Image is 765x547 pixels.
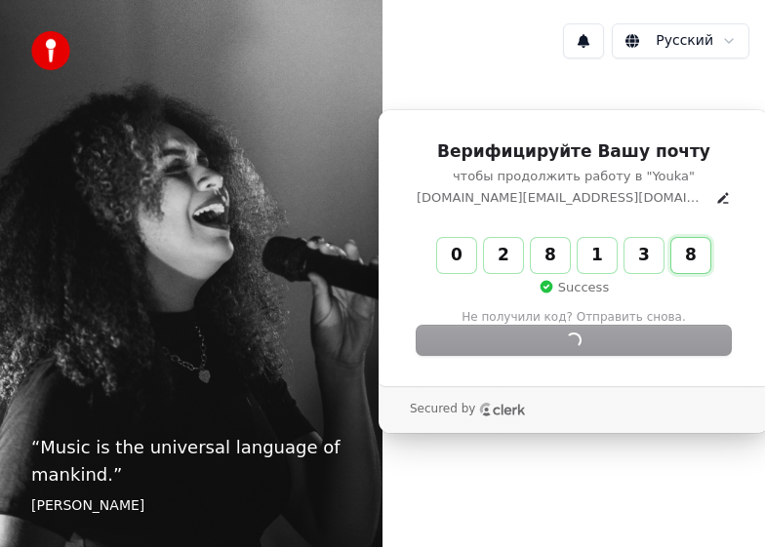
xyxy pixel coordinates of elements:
p: чтобы продолжить работу в "Youka" [417,168,731,185]
p: [DOMAIN_NAME][EMAIL_ADDRESS][DOMAIN_NAME] [417,189,707,207]
p: “ Music is the universal language of mankind. ” [31,434,351,488]
p: Secured by [410,402,475,417]
p: Success [539,279,609,296]
footer: [PERSON_NAME] [31,496,351,516]
button: Edit [715,190,731,206]
img: youka [31,31,70,70]
a: Clerk logo [479,403,526,416]
input: Enter verification code [437,238,749,273]
h1: Верифицируйте Вашу почту [417,140,731,164]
